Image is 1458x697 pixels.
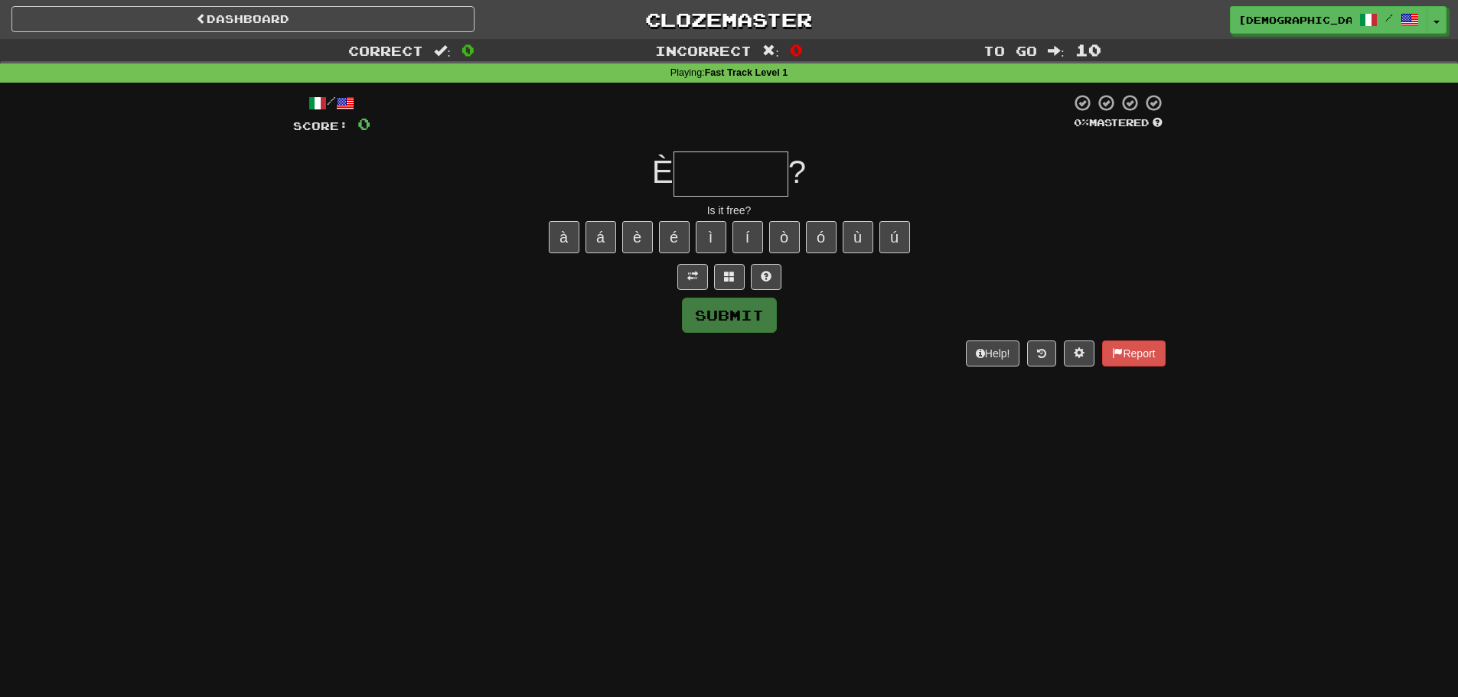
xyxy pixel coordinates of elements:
[622,221,653,253] button: è
[357,114,370,133] span: 0
[462,41,475,59] span: 0
[790,41,803,59] span: 0
[434,44,451,57] span: :
[549,221,579,253] button: à
[769,221,800,253] button: ò
[1102,340,1165,366] button: Report
[1385,12,1393,23] span: /
[348,43,423,58] span: Correct
[705,67,788,78] strong: Fast Track Level 1
[585,221,616,253] button: á
[682,298,777,333] button: Submit
[1238,13,1352,27] span: [DEMOGRAPHIC_DATA]
[1027,340,1056,366] button: Round history (alt+y)
[293,203,1166,218] div: Is it free?
[677,264,708,290] button: Toggle translation (alt+t)
[714,264,745,290] button: Switch sentence to multiple choice alt+p
[1075,41,1101,59] span: 10
[1230,6,1427,34] a: [DEMOGRAPHIC_DATA] /
[11,6,475,32] a: Dashboard
[652,154,674,190] span: È
[1074,116,1089,129] span: 0 %
[806,221,837,253] button: ó
[751,264,781,290] button: Single letter hint - you only get 1 per sentence and score half the points! alt+h
[762,44,779,57] span: :
[788,154,806,190] span: ?
[983,43,1037,58] span: To go
[1071,116,1166,130] div: Mastered
[879,221,910,253] button: ú
[659,221,690,253] button: é
[696,221,726,253] button: ì
[732,221,763,253] button: í
[293,93,370,112] div: /
[293,119,348,132] span: Score:
[497,6,961,33] a: Clozemaster
[966,340,1020,366] button: Help!
[655,43,752,58] span: Incorrect
[843,221,873,253] button: ù
[1048,44,1065,57] span: :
